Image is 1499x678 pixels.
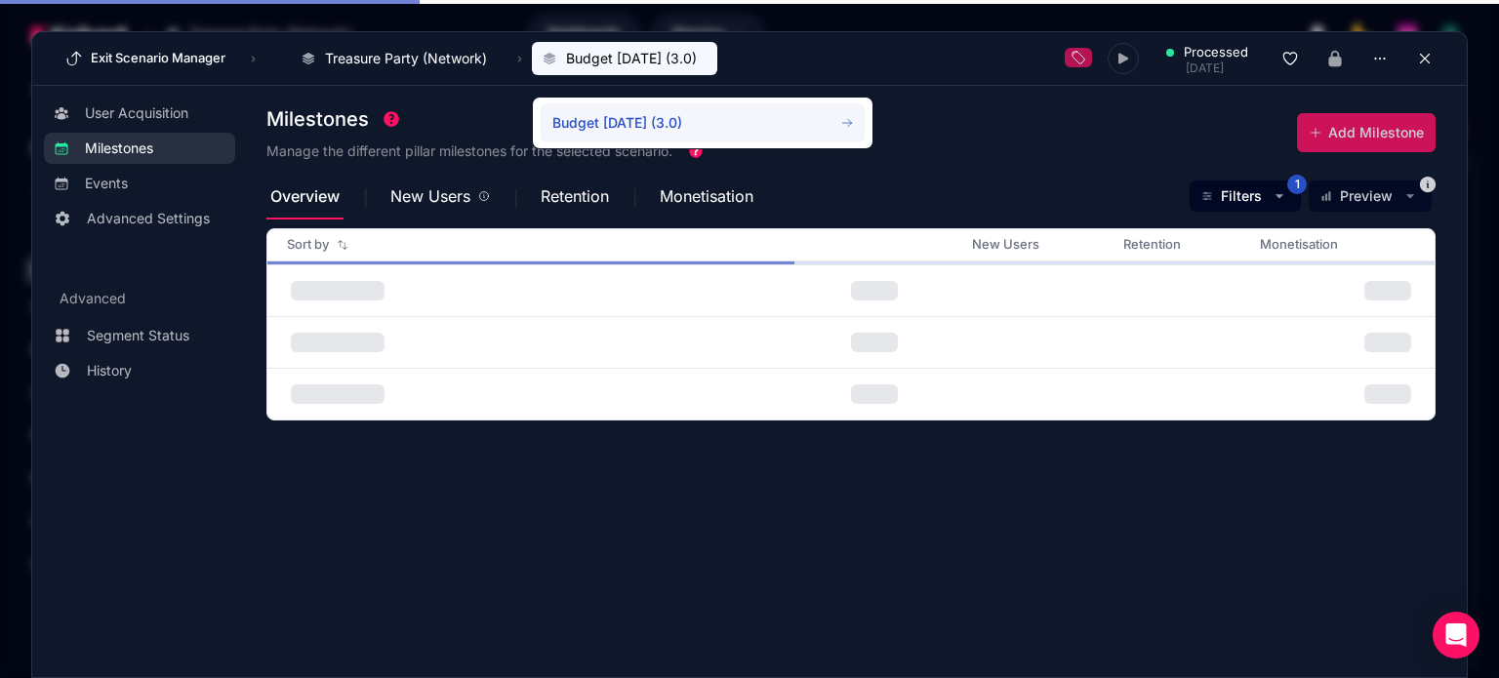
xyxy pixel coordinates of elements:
a: Segment Status [44,320,235,351]
button: Add Milestone [1297,113,1436,152]
span: Preview [1340,186,1393,206]
div: Retention [1078,235,1225,255]
span: Events [85,174,128,193]
span: Segment Status [87,326,189,345]
a: Milestones [44,133,235,164]
div: New Users [932,235,1078,255]
div: Monetisation [656,173,757,219]
span: Budget [DATE] (3.0) [566,49,697,68]
span: History [87,361,132,380]
h3: Advanced [44,289,235,316]
span: › [513,51,526,66]
span: New Users [390,188,470,204]
span: processed [1184,43,1248,62]
span: Milestones [266,109,369,129]
button: Filters1 [1190,180,1301,212]
div: Open Intercom Messenger [1433,612,1479,658]
mat-tab-body: Overview [266,220,1436,420]
span: Overview [270,188,340,204]
a: User Acquisition [44,98,235,129]
a: Budget [DATE] (3.0) [541,103,865,142]
div: [DATE] [1166,62,1248,74]
span: › [247,51,260,66]
span: Treasure Party (Network) [325,49,487,68]
span: Monetisation [660,188,753,204]
a: History [44,355,235,386]
button: Preview [1309,180,1432,212]
button: Treasure Party (Network) [291,42,507,75]
span: 1 [1287,175,1307,194]
span: Advanced Settings [87,209,210,228]
div: Retention [537,173,656,219]
span: Milestones [85,139,153,158]
h3: Manage the different pillar milestones for the selected scenario. [266,141,672,161]
span: Retention [541,188,609,204]
span: User Acquisition [85,103,188,123]
span: Sort by [287,235,329,255]
a: Advanced Settings [44,203,235,234]
button: Sort by [283,231,352,259]
button: Exit Scenario Manager [60,43,231,74]
div: New Users [386,173,537,219]
a: Events [44,168,235,199]
div: Tooltip anchor [687,142,705,160]
span: Budget [DATE] (3.0) [552,113,810,133]
span: Filters [1221,186,1262,206]
button: Budget [DATE] (3.0) [532,42,717,75]
span: Add Milestone [1328,123,1424,142]
div: Monetisation [1226,235,1372,255]
div: Overview [266,173,386,219]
